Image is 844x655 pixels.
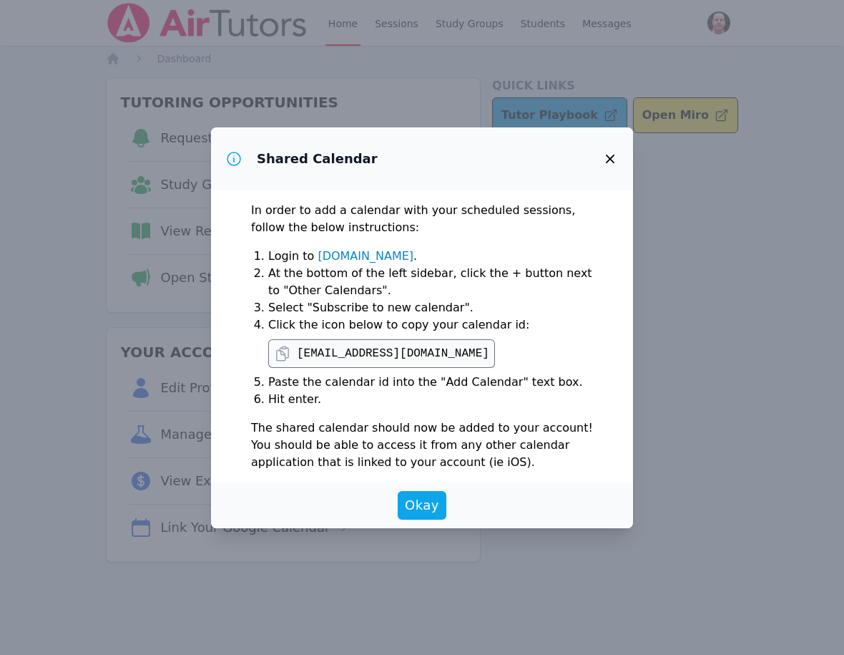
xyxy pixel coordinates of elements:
[268,374,593,391] li: Paste the calendar id into the "Add Calendar" text box.
[268,265,593,299] li: At the bottom of the left sidebar, click the + button next to "Other Calendars".
[405,495,439,515] span: Okay
[268,316,593,368] li: Click the icon below to copy your calendar id:
[268,248,593,265] li: Login to .
[251,419,593,471] p: The shared calendar should now be added to your account! You should be able to access it from any...
[251,202,593,236] p: In order to add a calendar with your scheduled sessions, follow the below instructions:
[257,150,378,168] h3: Shared Calendar
[398,491,446,520] button: Okay
[297,345,489,362] pre: [EMAIL_ADDRESS][DOMAIN_NAME]
[268,299,593,316] li: Select "Subscribe to new calendar".
[318,249,413,263] a: [DOMAIN_NAME]
[268,391,593,408] li: Hit enter.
